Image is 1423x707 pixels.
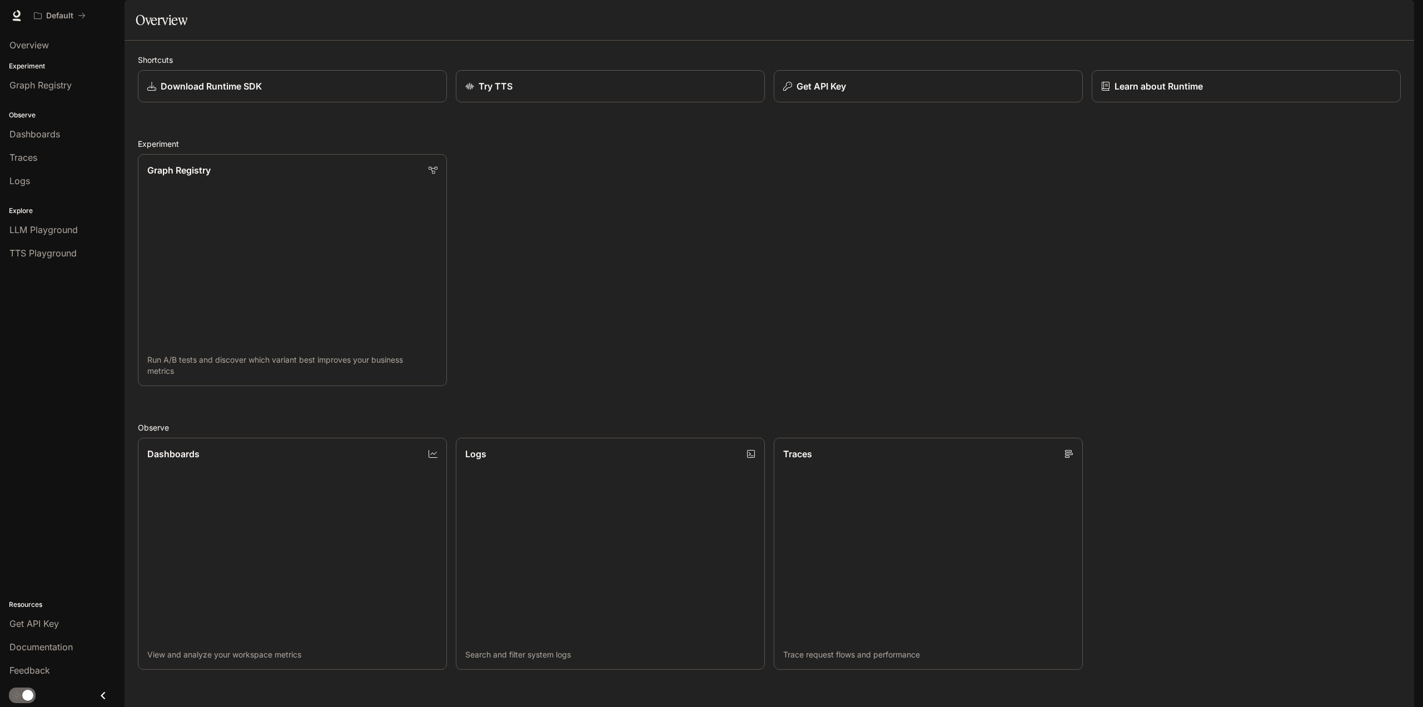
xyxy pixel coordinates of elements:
a: Learn about Runtime [1092,70,1401,102]
p: Download Runtime SDK [161,80,262,93]
a: TracesTrace request flows and performance [774,438,1083,670]
h2: Experiment [138,138,1401,150]
p: Traces [783,447,812,461]
p: View and analyze your workspace metrics [147,649,437,660]
p: Get API Key [797,80,846,93]
button: Get API Key [774,70,1083,102]
h1: Overview [136,9,187,31]
p: Dashboards [147,447,200,461]
p: Default [46,11,73,21]
a: DashboardsView and analyze your workspace metrics [138,438,447,670]
h2: Shortcuts [138,54,1401,66]
a: Download Runtime SDK [138,70,447,102]
p: Try TTS [479,80,513,93]
p: Run A/B tests and discover which variant best improves your business metrics [147,354,437,377]
a: Graph RegistryRun A/B tests and discover which variant best improves your business metrics [138,154,447,386]
p: Trace request flows and performance [783,649,1073,660]
p: Logs [465,447,486,461]
p: Search and filter system logs [465,649,755,660]
h2: Observe [138,422,1401,433]
p: Learn about Runtime [1114,80,1203,93]
p: Graph Registry [147,164,211,177]
a: LogsSearch and filter system logs [456,438,765,670]
a: Try TTS [456,70,765,102]
button: All workspaces [29,4,91,27]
